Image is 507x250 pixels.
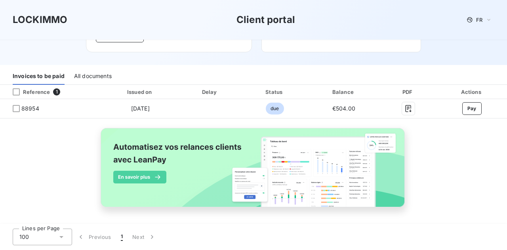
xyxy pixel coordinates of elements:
[13,13,67,27] h3: LOCKIMMO
[121,233,123,241] span: 1
[128,229,161,245] button: Next
[104,88,177,96] div: Issued on
[332,105,355,112] span: €504.00
[6,88,50,95] div: Reference
[13,68,65,85] div: Invoices to be paid
[476,17,482,23] span: FR
[93,123,414,221] img: banner
[462,102,482,115] button: Pay
[53,88,60,95] span: 1
[309,88,378,96] div: Balance
[236,13,295,27] h3: Client portal
[72,229,116,245] button: Previous
[21,105,39,113] span: 88954
[381,88,435,96] div: PDF
[438,88,505,96] div: Actions
[74,68,112,85] div: All documents
[180,88,240,96] div: Delay
[243,88,306,96] div: Status
[116,229,128,245] button: 1
[131,105,150,112] span: [DATE]
[19,233,29,241] span: 100
[266,103,284,115] span: due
